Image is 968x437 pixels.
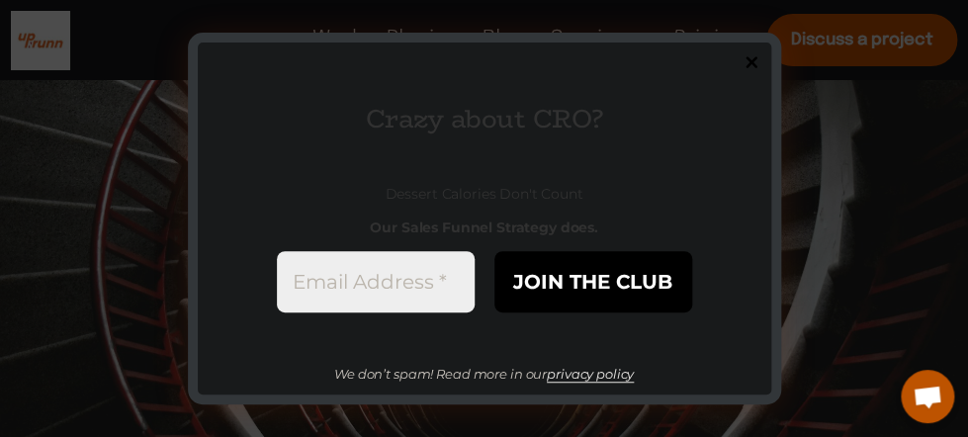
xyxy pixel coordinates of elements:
[277,251,475,312] input: Email Address *
[334,366,634,382] span: We don’t spam! Read more in our
[547,366,634,382] a: privacy policy
[901,370,954,423] a: Open chat
[494,251,692,312] input: JOIN THE CLUB
[208,185,761,205] p: Dessert Calories Don't Count
[742,52,761,72] input: Close
[366,99,603,138] span: Crazy about CRO?
[370,218,598,236] strong: Our Sales Funnel Strategy does.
